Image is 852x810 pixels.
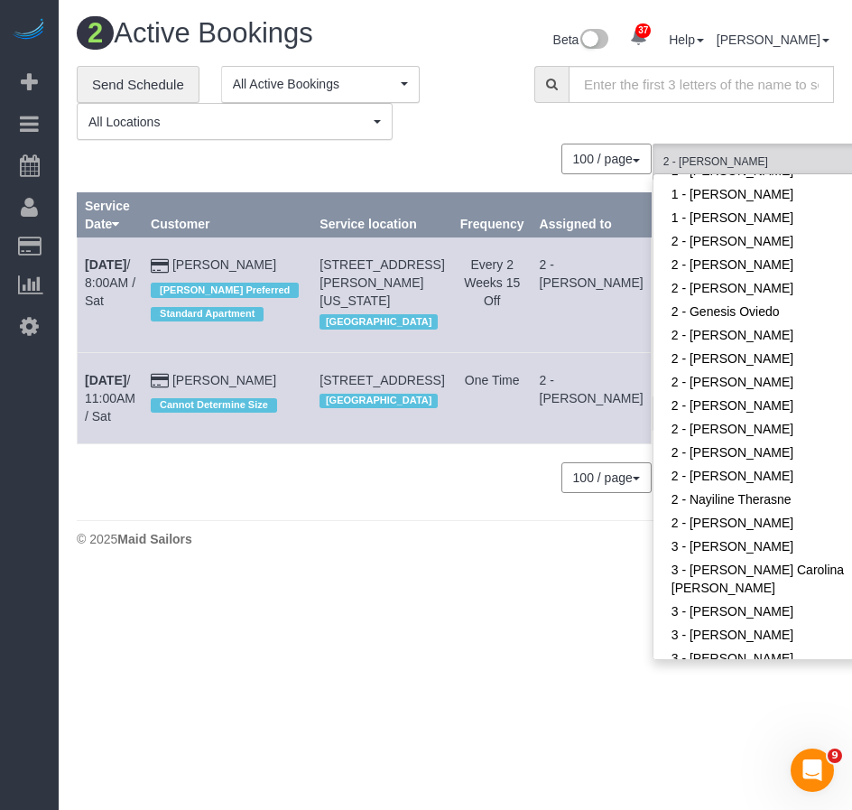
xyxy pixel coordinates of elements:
[221,66,420,103] button: All Active Bookings
[562,462,652,493] nav: Pagination navigation
[452,352,532,443] td: Frequency
[319,394,438,408] span: [GEOGRAPHIC_DATA]
[77,66,199,104] a: Send Schedule
[78,193,144,237] th: Service Date
[635,23,651,38] span: 37
[319,257,444,308] span: [STREET_ADDRESS][PERSON_NAME][US_STATE]
[569,66,834,103] input: Enter the first 3 letters of the name to search
[562,144,652,174] nav: Pagination navigation
[77,16,114,50] span: 2
[151,375,169,387] i: Credit Card Payment
[319,310,444,333] div: Location
[532,193,651,237] th: Assigned to
[77,18,376,49] h1: Active Bookings
[11,18,47,43] img: Automaid Logo
[144,193,312,237] th: Customer
[78,352,144,443] td: Schedule date
[151,283,299,297] span: [PERSON_NAME] Preferred
[532,237,651,352] td: Assigned to
[319,314,438,329] span: [GEOGRAPHIC_DATA]
[532,352,651,443] td: Assigned to
[85,257,135,308] a: [DATE]/ 8:00AM / Sat
[88,113,369,131] span: All Locations
[312,193,452,237] th: Service location
[172,257,276,272] a: [PERSON_NAME]
[791,749,834,792] iframe: Intercom live chat
[85,257,126,272] b: [DATE]
[78,237,144,352] td: Schedule date
[319,389,444,413] div: Location
[579,29,608,52] img: New interface
[312,352,452,443] td: Service location
[233,75,396,93] span: All Active Bookings
[452,193,532,237] th: Frequency
[561,462,652,493] button: 100 / page
[144,237,312,352] td: Customer
[319,373,444,387] span: [STREET_ADDRESS]
[828,749,842,763] span: 9
[85,373,135,424] a: [DATE]/ 11:00AM / Sat
[312,237,452,352] td: Service location
[172,373,276,387] a: [PERSON_NAME]
[669,33,704,47] a: Help
[151,398,277,413] span: Cannot Determine Size
[77,530,834,548] div: © 2025
[117,532,191,546] strong: Maid Sailors
[561,144,652,174] button: 100 / page
[85,373,126,387] b: [DATE]
[717,33,829,47] a: [PERSON_NAME]
[144,352,312,443] td: Customer
[151,260,169,273] i: Credit Card Payment
[621,18,656,58] a: 37
[77,103,393,140] button: All Locations
[151,307,264,321] span: Standard Apartment
[452,237,532,352] td: Frequency
[553,33,609,47] a: Beta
